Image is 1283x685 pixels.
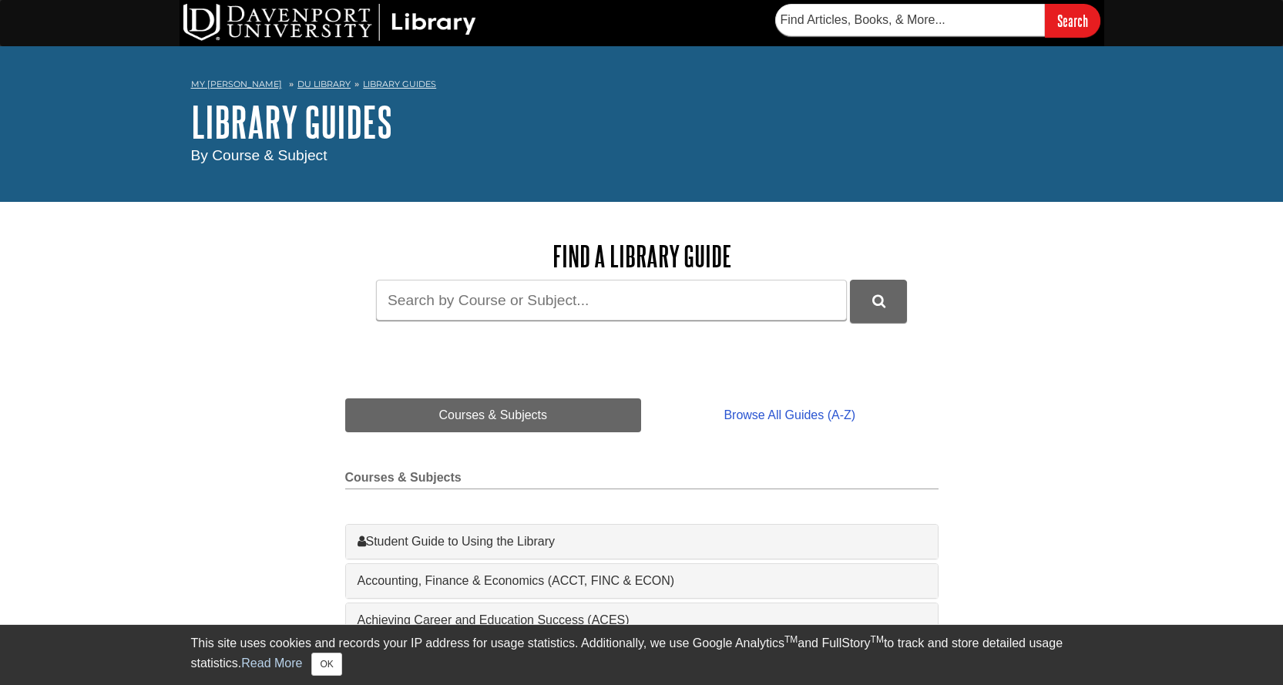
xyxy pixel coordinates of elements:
nav: breadcrumb [191,74,1093,99]
a: Browse All Guides (A-Z) [641,398,938,432]
a: Courses & Subjects [345,398,642,432]
form: Searches DU Library's articles, books, and more [775,4,1100,37]
a: Library Guides [363,79,436,89]
div: This site uses cookies and records your IP address for usage statistics. Additionally, we use Goo... [191,634,1093,676]
a: Read More [241,656,302,670]
input: Find Articles, Books, & More... [775,4,1045,36]
img: DU Library [183,4,476,41]
input: Search by Course or Subject... [376,280,847,321]
a: DU Library [297,79,351,89]
sup: TM [871,634,884,645]
input: Search [1045,4,1100,37]
h1: Library Guides [191,99,1093,145]
a: Achieving Career and Education Success (ACES) [358,611,926,630]
h2: Find a Library Guide [345,240,939,272]
h2: Courses & Subjects [345,471,939,489]
a: Student Guide to Using the Library [358,532,926,551]
a: My [PERSON_NAME] [191,78,282,91]
div: By Course & Subject [191,145,1093,167]
button: Close [311,653,341,676]
sup: TM [784,634,798,645]
i: Search Library Guides [872,294,885,308]
a: Accounting, Finance & Economics (ACCT, FINC & ECON) [358,572,926,590]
